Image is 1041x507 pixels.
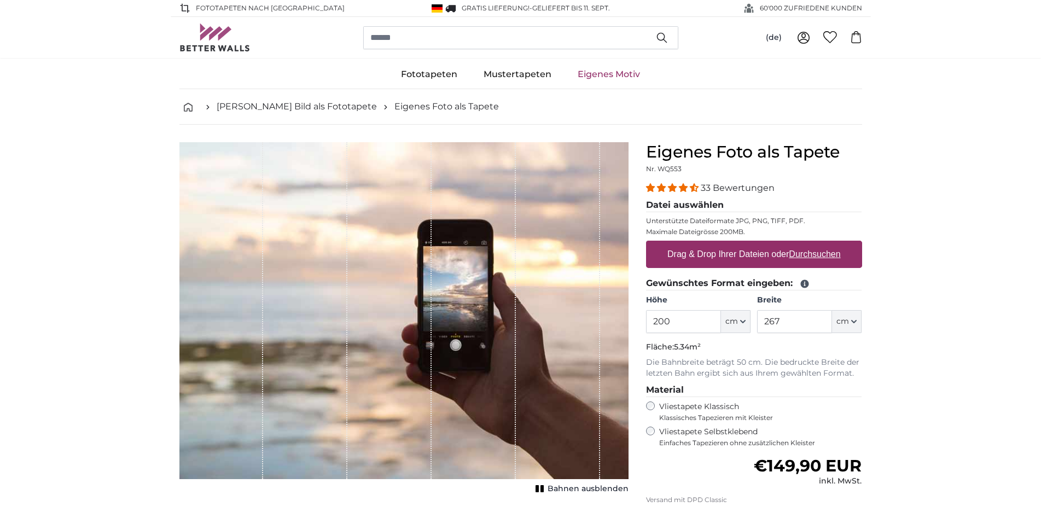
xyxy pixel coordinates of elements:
span: 4.33 stars [646,183,701,193]
p: Unterstützte Dateiformate JPG, PNG, TIFF, PDF. [646,217,862,225]
img: Deutschland [432,4,443,13]
a: [PERSON_NAME] Bild als Fototapete [217,100,377,113]
span: Klassisches Tapezieren mit Kleister [659,413,853,422]
p: Maximale Dateigrösse 200MB. [646,228,862,236]
legend: Material [646,383,862,397]
a: Eigenes Motiv [565,60,653,89]
p: Versand mit DPD Classic [646,496,862,504]
u: Durchsuchen [789,249,840,259]
span: 33 Bewertungen [701,183,775,193]
span: GRATIS Lieferung! [462,4,530,12]
div: inkl. MwSt. [754,476,862,487]
button: cm [721,310,751,333]
span: Nr. WQ553 [646,165,682,173]
nav: breadcrumbs [179,89,862,125]
label: Vliestapete Selbstklebend [659,427,862,447]
p: Fläche: [646,342,862,353]
label: Höhe [646,295,751,306]
span: 5.34m² [674,342,701,352]
label: Drag & Drop Ihrer Dateien oder [663,243,845,265]
a: Eigenes Foto als Tapete [394,100,499,113]
a: Fototapeten [388,60,470,89]
span: - [530,4,610,12]
span: cm [836,316,849,327]
span: Geliefert bis 11. Sept. [532,4,610,12]
label: Breite [757,295,862,306]
span: 60'000 ZUFRIEDENE KUNDEN [760,3,862,13]
legend: Gewünschtes Format eingeben: [646,277,862,290]
div: 1 of 1 [179,142,629,497]
legend: Datei auswählen [646,199,862,212]
img: Betterwalls [179,24,251,51]
span: €149,90 EUR [754,456,862,476]
h1: Eigenes Foto als Tapete [646,142,862,162]
a: Mustertapeten [470,60,565,89]
button: cm [832,310,862,333]
p: Die Bahnbreite beträgt 50 cm. Die bedruckte Breite der letzten Bahn ergibt sich aus Ihrem gewählt... [646,357,862,379]
span: Fototapeten nach [GEOGRAPHIC_DATA] [196,3,345,13]
span: cm [725,316,738,327]
span: Bahnen ausblenden [548,483,629,494]
label: Vliestapete Klassisch [659,401,853,422]
button: (de) [757,28,790,48]
button: Bahnen ausblenden [532,481,629,497]
span: Einfaches Tapezieren ohne zusätzlichen Kleister [659,439,862,447]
